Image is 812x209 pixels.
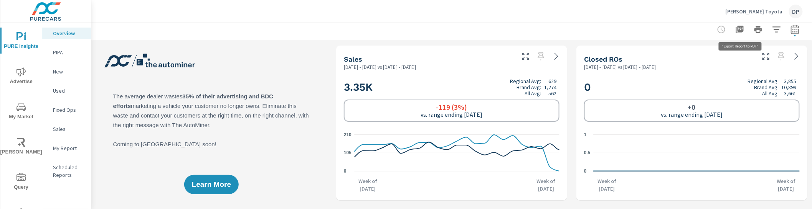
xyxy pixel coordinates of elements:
p: PIPA [53,49,85,56]
p: 10,899 [782,84,797,90]
h5: Closed ROs [584,55,623,63]
p: All Avg: [762,90,779,96]
button: Make Fullscreen [520,50,532,62]
div: Fixed Ops [42,104,91,116]
div: Sales [42,123,91,135]
p: vs. range ending [DATE] [661,111,723,118]
h5: Sales [344,55,362,63]
p: 3,855 [784,78,797,84]
p: Fixed Ops [53,106,85,114]
div: PIPA [42,47,91,58]
p: Sales [53,125,85,133]
p: Week of [DATE] [355,177,381,193]
p: New [53,68,85,75]
p: My Report [53,144,85,152]
p: vs. range ending [DATE] [421,111,483,118]
span: My Market [3,103,40,121]
h2: 3.35K [344,78,559,96]
p: Week of [DATE] [594,177,621,193]
p: Brand Avg: [517,84,541,90]
p: 562 [548,90,556,96]
div: New [42,66,91,77]
p: Week of [DATE] [773,177,800,193]
a: See more details in report [550,50,563,62]
p: Regional Avg: [510,78,541,84]
span: Query [3,173,40,192]
span: Advertise [3,67,40,86]
p: All Avg: [525,90,541,96]
div: Used [42,85,91,96]
h6: +0 [688,103,696,111]
p: Scheduled Reports [53,163,85,179]
div: Scheduled Reports [42,162,91,181]
a: See more details in report [791,50,803,62]
p: [DATE] - [DATE] vs [DATE] - [DATE] [584,64,657,71]
button: Print Report [751,22,766,37]
button: Select Date Range [787,22,803,37]
h2: 0 [584,78,800,96]
button: Apply Filters [769,22,784,37]
h6: -119 (3%) [436,103,467,111]
text: 1 [584,132,587,137]
span: [PERSON_NAME] [3,138,40,157]
text: 0 [584,168,587,174]
div: Overview [42,28,91,39]
button: Make Fullscreen [760,50,772,62]
text: 0 [344,168,347,174]
span: Select a preset date range to save this widget [535,50,547,62]
p: [PERSON_NAME] Toyota [726,8,783,15]
button: Learn More [184,175,239,194]
span: Select a preset date range to save this widget [775,50,787,62]
text: 210 [344,132,352,137]
p: Used [53,87,85,95]
text: 105 [344,150,352,156]
div: DP [789,5,803,18]
span: Learn More [192,181,231,188]
p: 1,274 [544,84,556,90]
span: PURE Insights [3,32,40,51]
p: Regional Avg: [748,78,779,84]
p: 629 [548,78,556,84]
p: 3,661 [784,90,797,96]
text: 0.5 [584,150,591,156]
p: Overview [53,29,85,37]
p: Brand Avg: [754,84,779,90]
p: [DATE] - [DATE] vs [DATE] - [DATE] [344,64,416,71]
div: My Report [42,142,91,154]
p: Week of [DATE] [533,177,559,193]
